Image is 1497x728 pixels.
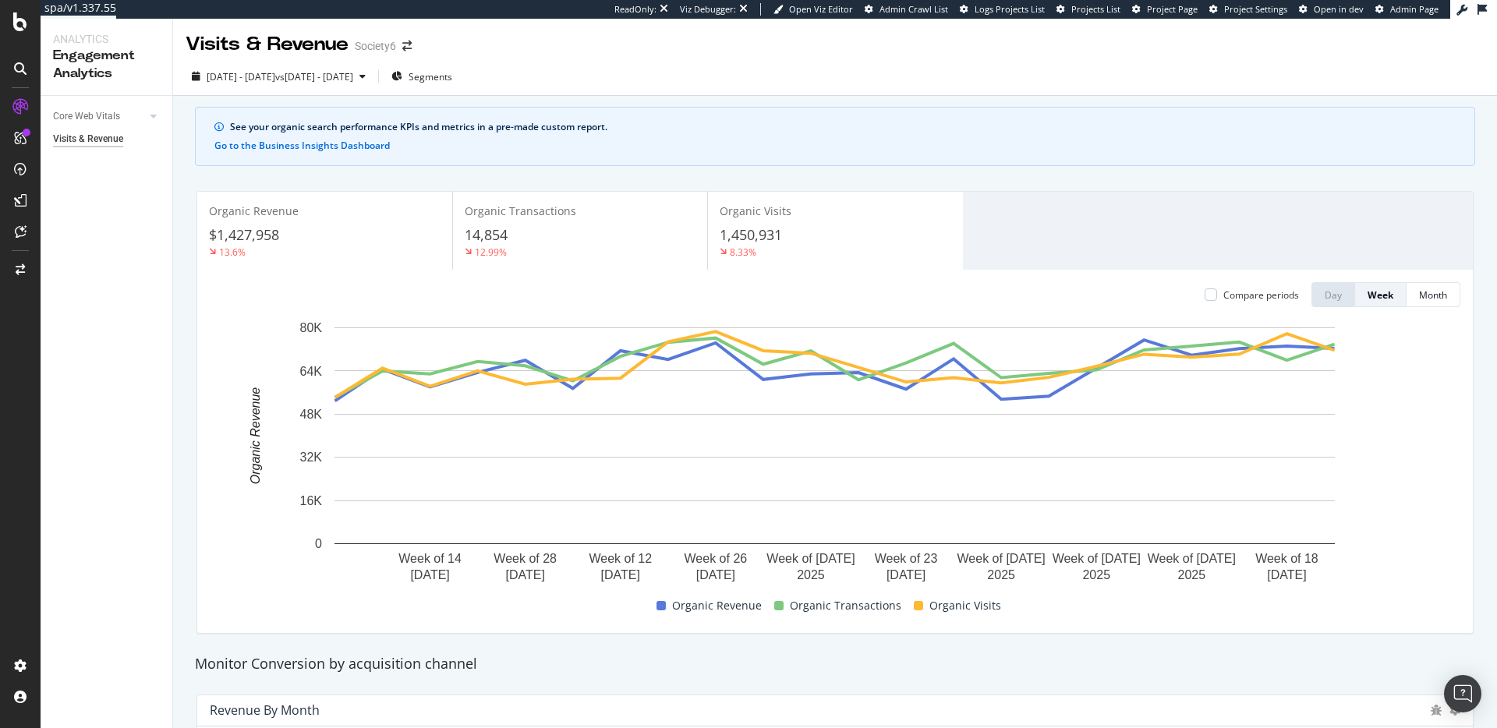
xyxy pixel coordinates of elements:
div: info banner [195,107,1475,166]
div: Monitor Conversion by acquisition channel [187,654,1483,674]
text: 48K [300,408,323,421]
a: Core Web Vitals [53,108,146,125]
text: Week of 28 [494,552,557,565]
div: 8.33% [730,246,756,259]
a: Project Page [1132,3,1198,16]
text: [DATE] [601,568,640,581]
span: Logs Projects List [975,3,1045,15]
div: Open Intercom Messenger [1444,675,1481,712]
button: Day [1311,282,1355,307]
button: Go to the Business Insights Dashboard [214,140,390,151]
a: Logs Projects List [960,3,1045,16]
text: [DATE] [1267,568,1306,581]
a: Open in dev [1299,3,1364,16]
span: Admin Crawl List [879,3,948,15]
text: Week of 26 [685,552,748,565]
span: [DATE] - [DATE] [207,70,275,83]
button: Month [1407,282,1460,307]
text: Week of 23 [875,552,938,565]
text: [DATE] [696,568,735,581]
span: Organic Revenue [672,596,762,615]
text: 2025 [797,568,825,581]
span: Organic Visits [720,203,791,218]
text: Week of [DATE] [766,552,855,565]
div: Viz Debugger: [680,3,736,16]
span: Project Page [1147,3,1198,15]
text: Week of [DATE] [1148,552,1236,565]
span: Admin Page [1390,3,1439,15]
a: Admin Page [1375,3,1439,16]
div: arrow-right-arrow-left [402,41,412,51]
a: Visits & Revenue [53,131,161,147]
div: Week [1368,288,1393,302]
span: Organic Transactions [465,203,576,218]
span: Segments [409,70,452,83]
span: 1,450,931 [720,225,782,244]
text: Week of 12 [589,552,652,565]
div: 13.6% [219,246,246,259]
div: 12.99% [475,246,507,259]
text: 64K [300,365,323,378]
button: Segments [385,64,458,89]
text: Week of [DATE] [957,552,1046,565]
text: 0 [315,537,322,550]
text: 2025 [1082,568,1110,581]
div: Analytics [53,31,160,47]
svg: A chart. [210,320,1460,590]
div: Revenue by Month [210,702,320,718]
text: 2025 [1178,568,1206,581]
a: Projects List [1056,3,1120,16]
a: Open Viz Editor [773,3,853,16]
span: Organic Revenue [209,203,299,218]
a: Project Settings [1209,3,1287,16]
div: See your organic search performance KPIs and metrics in a pre-made custom report. [230,120,1456,134]
span: Open Viz Editor [789,3,853,15]
span: 14,854 [465,225,508,244]
div: Society6 [355,38,396,54]
div: Compare periods [1223,288,1299,302]
text: [DATE] [410,568,449,581]
div: Day [1325,288,1342,302]
text: Week of [DATE] [1053,552,1141,565]
text: [DATE] [506,568,545,581]
button: [DATE] - [DATE]vs[DATE] - [DATE] [186,64,372,89]
span: $1,427,958 [209,225,279,244]
a: Admin Crawl List [865,3,948,16]
span: Project Settings [1224,3,1287,15]
div: bug [1431,705,1442,716]
text: Organic Revenue [249,387,262,485]
span: Organic Transactions [790,596,901,615]
span: vs [DATE] - [DATE] [275,70,353,83]
span: Projects List [1071,3,1120,15]
div: Visits & Revenue [53,131,123,147]
text: [DATE] [887,568,925,581]
div: Core Web Vitals [53,108,120,125]
button: Week [1355,282,1407,307]
div: Month [1419,288,1447,302]
text: 80K [300,321,323,334]
text: 32K [300,451,323,465]
span: Organic Visits [929,596,1001,615]
text: 2025 [987,568,1015,581]
text: 16K [300,494,323,507]
text: Week of 14 [398,552,462,565]
div: ReadOnly: [614,3,656,16]
div: Visits & Revenue [186,31,349,58]
span: Open in dev [1314,3,1364,15]
div: Engagement Analytics [53,47,160,83]
text: Week of 18 [1255,552,1318,565]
